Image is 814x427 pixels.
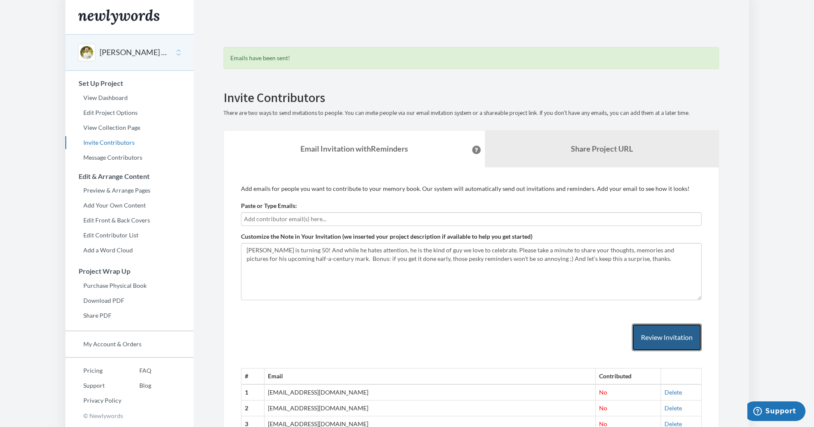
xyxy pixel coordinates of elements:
[65,244,194,257] a: Add a Word Cloud
[65,338,194,351] a: My Account & Orders
[223,91,719,105] h2: Invite Contributors
[241,401,264,416] th: 2
[66,267,194,275] h3: Project Wrap Up
[121,364,151,377] a: FAQ
[65,379,121,392] a: Support
[599,404,607,412] span: No
[264,369,596,384] th: Email
[65,121,194,134] a: View Collection Page
[65,151,194,164] a: Message Contributors
[65,364,121,377] a: Pricing
[664,404,682,412] a: Delete
[241,184,702,193] p: Add emails for people you want to contribute to your memory book. Our system will automatically s...
[241,232,532,241] label: Customize the Note in Your Invitation (we inserted your project description if available to help ...
[66,173,194,180] h3: Edit & Arrange Content
[121,379,151,392] a: Blog
[65,279,194,292] a: Purchase Physical Book
[65,214,194,227] a: Edit Front & Back Covers
[596,369,661,384] th: Contributed
[571,144,633,153] b: Share Project URL
[65,309,194,322] a: Share PDF
[65,229,194,242] a: Edit Contributor List
[300,144,408,153] strong: Email Invitation with Reminders
[599,389,607,396] span: No
[65,91,194,104] a: View Dashboard
[223,109,719,117] p: There are two ways to send invitations to people. You can invite people via our email invitation ...
[223,47,719,69] div: Emails have been sent!
[244,214,699,224] input: Add contributor email(s) here...
[66,79,194,87] h3: Set Up Project
[241,202,297,210] label: Paste or Type Emails:
[65,184,194,197] a: Preview & Arrange Pages
[65,136,194,149] a: Invite Contributors
[241,384,264,400] th: 1
[264,384,596,400] td: [EMAIL_ADDRESS][DOMAIN_NAME]
[100,47,169,58] button: [PERSON_NAME] 50th birthday
[65,294,194,307] a: Download PDF
[664,389,682,396] a: Delete
[65,199,194,212] a: Add Your Own Content
[241,369,264,384] th: #
[632,324,702,351] button: Review Invitation
[747,401,805,423] iframe: Opens a widget where you can chat to one of our agents
[78,9,159,25] img: Newlywords logo
[65,106,194,119] a: Edit Project Options
[241,243,702,300] textarea: [PERSON_NAME] is turning 50! And while he hates attention, he is the kind of guy we love to celeb...
[65,394,121,407] a: Privacy Policy
[264,401,596,416] td: [EMAIL_ADDRESS][DOMAIN_NAME]
[65,409,194,422] p: © Newlywords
